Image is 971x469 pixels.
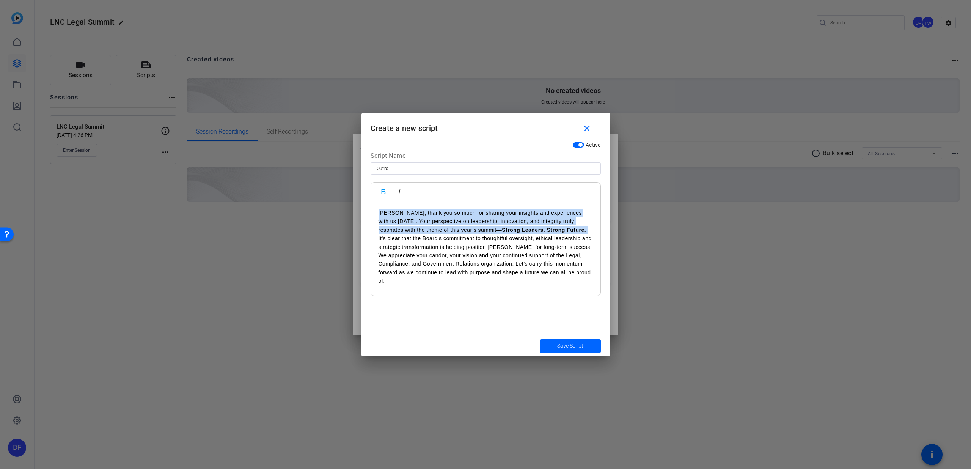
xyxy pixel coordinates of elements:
[379,234,593,285] p: It’s clear that the Board’s commitment to thoughtful oversight, ethical leadership and strategic ...
[361,113,610,138] h1: Create a new script
[379,209,593,234] p: [PERSON_NAME], thank you so much for sharing your insights and experiences with us [DATE]. Your p...
[540,339,601,353] button: Save Script
[377,164,595,173] input: Enter Script Name
[557,342,583,350] span: Save Script
[582,124,592,134] mat-icon: close
[371,151,601,163] div: Script Name
[502,227,586,233] strong: Strong Leaders. Strong Future.
[586,142,601,148] span: Active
